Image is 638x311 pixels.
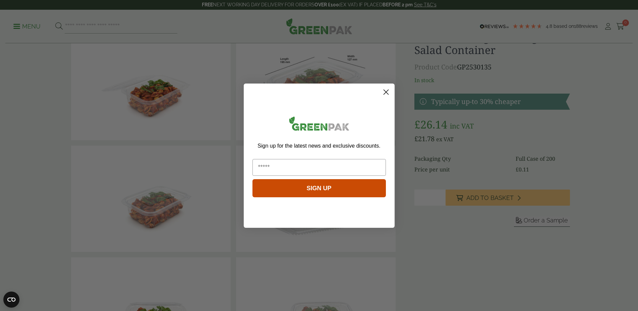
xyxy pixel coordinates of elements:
[380,86,392,98] button: Close dialog
[257,143,380,149] span: Sign up for the latest news and exclusive discounts.
[252,114,386,136] img: greenpak_logo
[252,159,386,176] input: Email
[252,179,386,197] button: SIGN UP
[3,292,19,308] button: Open CMP widget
